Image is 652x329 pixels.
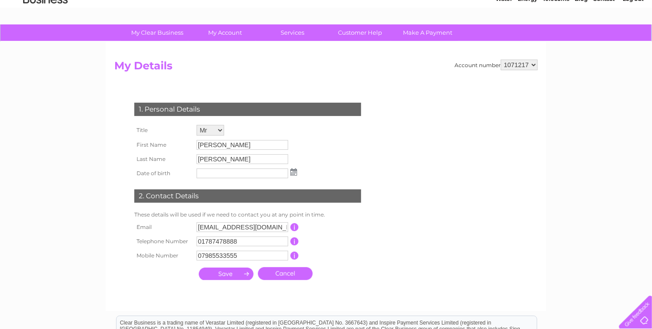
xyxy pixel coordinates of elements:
[23,23,68,50] img: logo.png
[132,220,194,234] th: Email
[117,5,537,43] div: Clear Business is a trading name of Verastar Limited (registered in [GEOGRAPHIC_DATA] No. 3667643...
[132,123,194,138] th: Title
[132,138,194,152] th: First Name
[575,38,588,44] a: Blog
[391,24,465,41] a: Make A Payment
[256,24,330,41] a: Services
[132,209,363,220] td: These details will be used if we need to contact you at any point in time.
[324,24,397,41] a: Customer Help
[134,103,361,116] div: 1. Personal Details
[132,234,194,249] th: Telephone Number
[134,189,361,203] div: 2. Contact Details
[132,249,194,263] th: Mobile Number
[495,38,512,44] a: Water
[484,4,546,16] a: 0333 014 3131
[290,169,297,176] img: ...
[189,24,262,41] a: My Account
[543,38,569,44] a: Telecoms
[290,237,299,245] input: Information
[199,268,254,280] input: Submit
[258,267,313,280] a: Cancel
[132,166,194,181] th: Date of birth
[290,252,299,260] input: Information
[593,38,615,44] a: Contact
[121,24,194,41] a: My Clear Business
[518,38,537,44] a: Energy
[132,152,194,166] th: Last Name
[114,60,538,76] h2: My Details
[290,223,299,231] input: Information
[455,60,538,70] div: Account number
[623,38,644,44] a: Log out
